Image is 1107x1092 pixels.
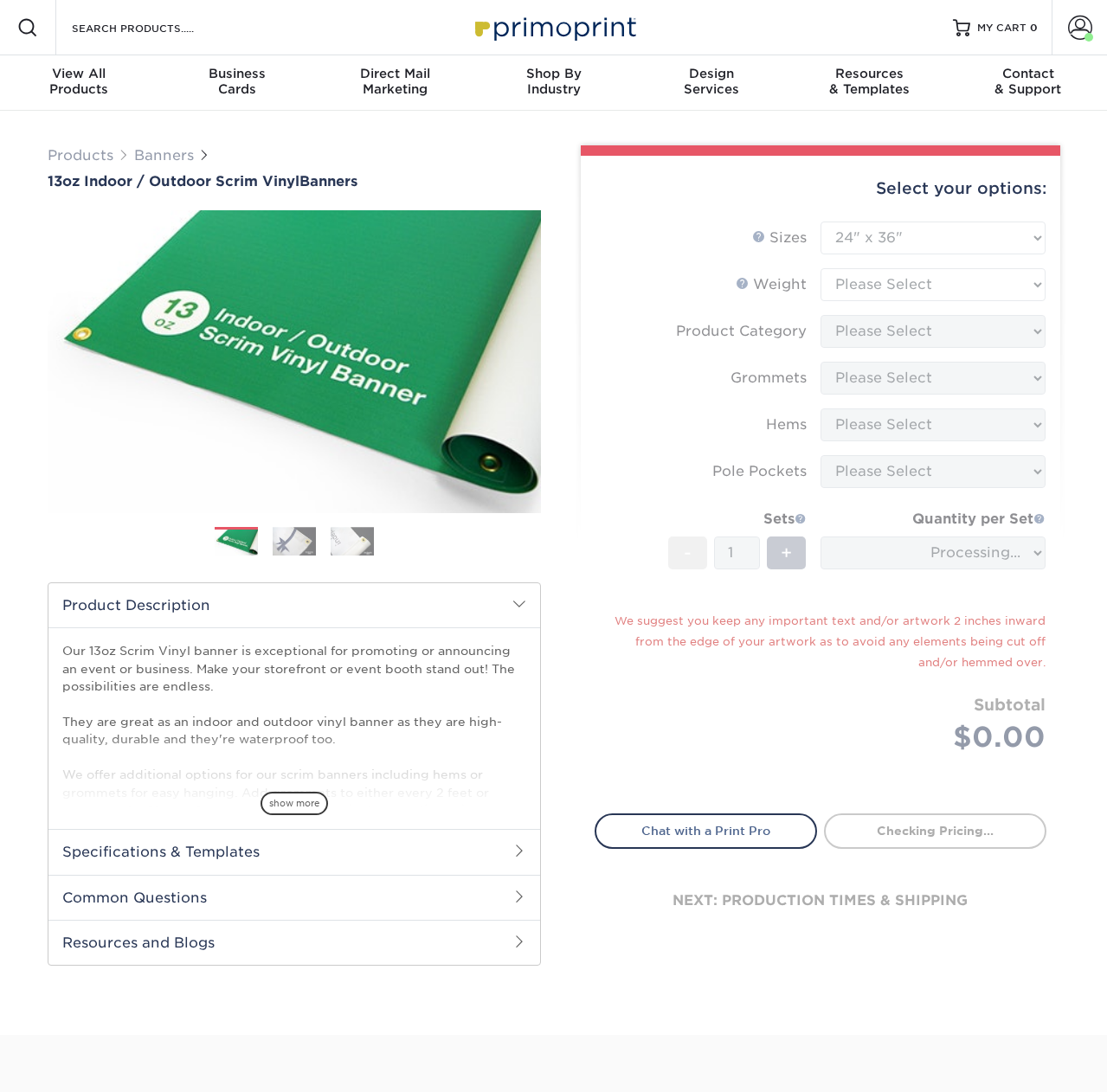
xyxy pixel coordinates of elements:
[261,792,328,815] span: show more
[316,66,474,81] span: Direct Mail
[949,66,1107,97] div: & Support
[62,642,526,1031] p: Our 13oz Scrim Vinyl banner is exceptional for promoting or announcing an event or business. Make...
[633,55,791,111] a: DesignServices
[791,66,949,97] div: & Templates
[134,147,194,164] a: Banners
[474,66,633,81] span: Shop By
[158,66,317,81] span: Business
[48,829,540,874] h2: Specifications & Templates
[158,55,317,111] a: BusinessCards
[158,66,317,97] div: Cards
[48,191,541,532] img: 13oz Indoor / Outdoor Scrim Vinyl 01
[48,920,540,965] h2: Resources and Blogs
[48,147,113,164] a: Products
[316,66,474,97] div: Marketing
[791,66,949,81] span: Resources
[1030,22,1038,34] span: 0
[467,9,640,46] img: Primoprint
[48,173,299,189] span: 13oz Indoor / Outdoor Scrim Vinyl
[949,55,1107,111] a: Contact& Support
[48,583,540,627] h2: Product Description
[791,55,949,111] a: Resources& Templates
[633,66,791,97] div: Services
[48,173,541,189] a: 13oz Indoor / Outdoor Scrim VinylBanners
[215,528,258,558] img: Banners 01
[70,17,239,38] input: SEARCH PRODUCTS.....
[316,55,474,111] a: Direct MailMarketing
[331,527,374,556] img: Banners 03
[595,849,1046,953] div: next: production times & shipping
[824,813,1046,848] a: Checking Pricing...
[949,66,1107,81] span: Contact
[48,173,541,189] h1: Banners
[595,156,1046,222] div: Select your options:
[474,55,633,111] a: Shop ByIndustry
[977,21,1027,35] span: MY CART
[633,66,791,81] span: Design
[48,875,540,920] h2: Common Questions
[273,527,316,556] img: Banners 02
[595,813,817,848] a: Chat with a Print Pro
[474,66,633,97] div: Industry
